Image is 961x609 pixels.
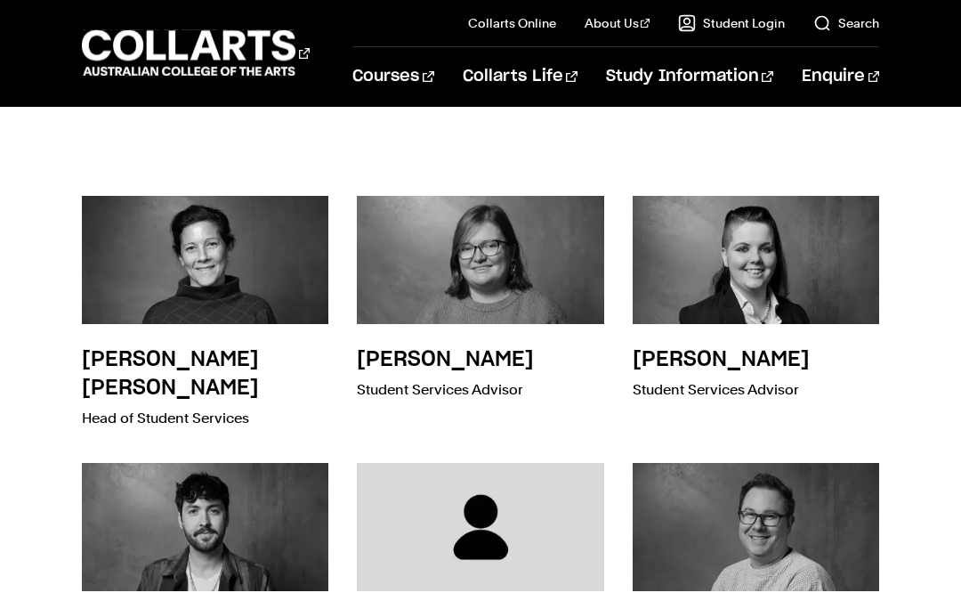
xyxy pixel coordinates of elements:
a: Collarts Online [468,14,556,32]
p: Student Services Advisor [357,378,534,402]
a: Study Information [606,47,773,106]
a: About Us [585,14,650,32]
p: Student Services Advisor [633,378,810,402]
a: Courses [352,47,433,106]
h3: [PERSON_NAME] [PERSON_NAME] [82,349,259,399]
h3: [PERSON_NAME] [357,349,534,370]
a: Collarts Life [463,47,577,106]
a: Student Login [678,14,785,32]
p: Head of Student Services [82,406,328,431]
div: Go to homepage [82,28,309,78]
a: Enquire [802,47,879,106]
a: Search [813,14,879,32]
h3: [PERSON_NAME] [633,349,810,370]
